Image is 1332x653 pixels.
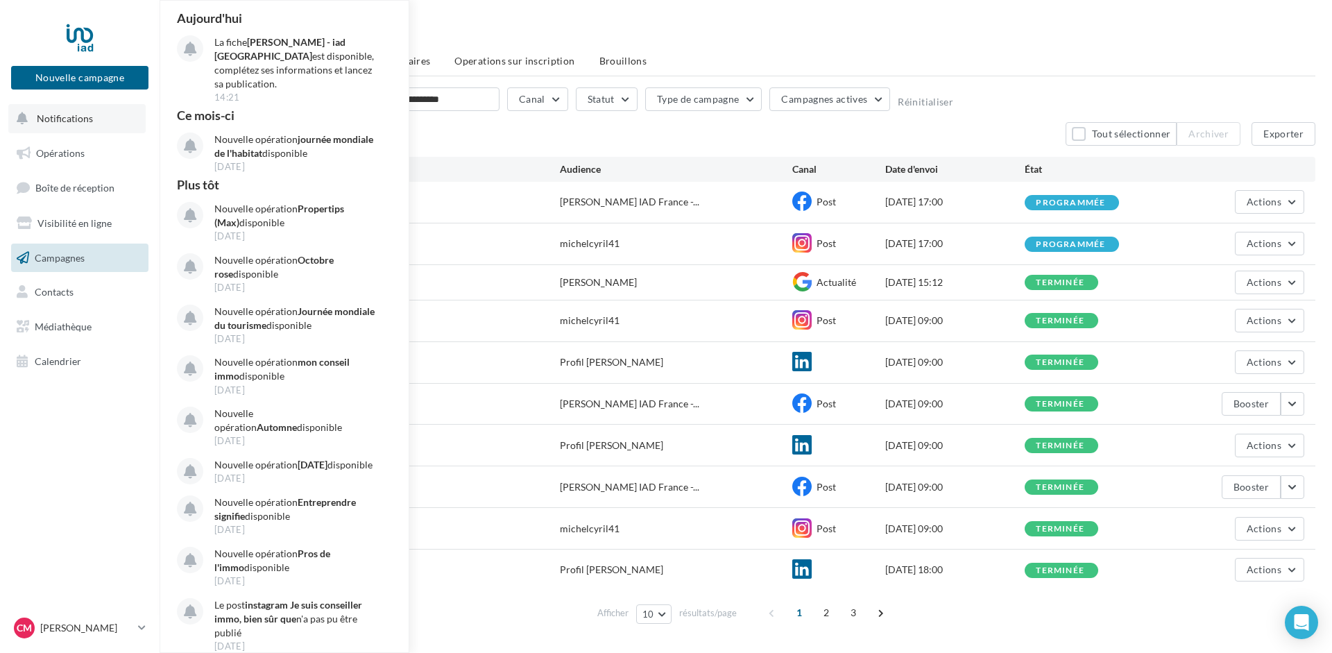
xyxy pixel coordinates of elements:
span: Afficher [597,607,629,620]
button: Actions [1235,517,1304,541]
div: [DATE] 09:00 [885,397,1025,411]
span: Contacts [35,286,74,298]
span: Post [817,314,836,326]
a: CM [PERSON_NAME] [11,615,148,641]
div: programmée [1036,198,1105,207]
div: michelcyril41 [560,522,620,536]
span: Post [817,523,836,534]
span: Opérations [36,147,85,159]
span: 10 [642,609,654,620]
a: Calendrier [8,347,151,376]
div: Date d'envoi [885,162,1025,176]
div: michelcyril41 [560,237,620,251]
span: Actions [1247,439,1281,451]
button: Booster [1222,392,1281,416]
button: Actions [1235,232,1304,255]
span: résultats/page [679,607,737,620]
a: Contacts [8,278,151,307]
div: programmée [1036,240,1105,249]
div: terminée [1036,566,1084,575]
span: Boîte de réception [35,182,114,194]
span: Actions [1247,523,1281,534]
span: Post [817,481,836,493]
span: Actions [1247,563,1281,575]
button: Notifications [8,104,146,133]
div: [DATE] 09:00 [885,439,1025,452]
a: Médiathèque [8,312,151,341]
span: Visibilité en ligne [37,217,112,229]
button: Actions [1235,271,1304,294]
span: [PERSON_NAME] IAD France -... [560,480,699,494]
button: Réinitialiser [898,96,953,108]
span: [PERSON_NAME] IAD France -... [560,195,699,209]
div: terminée [1036,525,1084,534]
span: Actions [1247,196,1281,207]
span: 2 [815,602,837,624]
span: Actualité [817,276,856,288]
div: [DATE] 09:00 [885,314,1025,328]
div: terminée [1036,400,1084,409]
span: Post [817,237,836,249]
div: Profil [PERSON_NAME] [560,563,663,577]
div: État [1025,162,1164,176]
span: Actions [1247,237,1281,249]
a: Visibilité en ligne [8,209,151,238]
button: Statut [576,87,638,111]
button: Nouvelle campagne [11,66,148,90]
span: Operations sur inscription [454,55,574,67]
div: [DATE] 17:00 [885,195,1025,209]
div: [DATE] 09:00 [885,480,1025,494]
div: Profil [PERSON_NAME] [560,439,663,452]
span: Campagnes [35,251,85,263]
a: Opérations [8,139,151,168]
button: Type de campagne [645,87,762,111]
div: Profil [PERSON_NAME] [560,355,663,369]
button: Actions [1235,190,1304,214]
div: [DATE] 17:00 [885,237,1025,251]
div: [DATE] 09:00 [885,522,1025,536]
div: Mes campagnes [176,22,1315,43]
span: [PERSON_NAME] IAD France -... [560,397,699,411]
span: CM [17,621,32,635]
div: Open Intercom Messenger [1285,606,1318,639]
div: terminée [1036,316,1084,325]
div: Canal [792,162,885,176]
div: [DATE] 18:00 [885,563,1025,577]
span: Actions [1247,356,1281,368]
button: Booster [1222,475,1281,499]
span: Calendrier [35,355,81,367]
div: terminée [1036,278,1084,287]
span: Notifications [37,112,93,124]
div: [DATE] 09:00 [885,355,1025,369]
button: Campagnes actives [769,87,890,111]
span: Brouillons [599,55,647,67]
span: Actions [1247,276,1281,288]
span: 3 [842,602,864,624]
span: Campagnes actives [781,93,867,105]
span: Post [817,398,836,409]
a: Boîte de réception [8,173,151,203]
button: Tout sélectionner [1066,122,1177,146]
button: Actions [1235,558,1304,582]
button: Actions [1235,309,1304,332]
div: [DATE] 15:12 [885,275,1025,289]
div: michelcyril41 [560,314,620,328]
button: Actions [1235,434,1304,457]
button: Actions [1235,350,1304,374]
div: Audience [560,162,792,176]
span: 1 [788,602,810,624]
button: Exporter [1252,122,1315,146]
a: Campagnes [8,244,151,273]
span: Médiathèque [35,321,92,332]
button: Archiver [1177,122,1240,146]
span: Post [817,196,836,207]
div: terminée [1036,441,1084,450]
div: [PERSON_NAME] [560,275,637,289]
div: terminée [1036,483,1084,492]
div: terminée [1036,358,1084,367]
p: [PERSON_NAME] [40,621,133,635]
button: Canal [507,87,568,111]
span: Actions [1247,314,1281,326]
button: 10 [636,604,672,624]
